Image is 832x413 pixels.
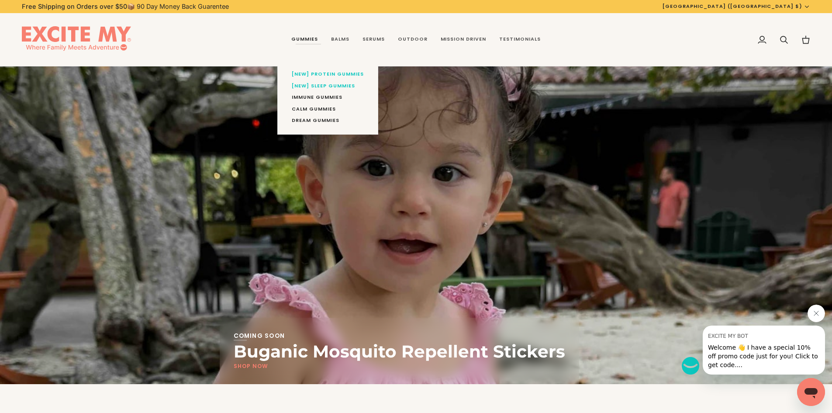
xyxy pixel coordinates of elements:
a: Outdoor [391,13,434,66]
span: Balms [331,36,349,43]
a: Gummies [285,13,325,66]
span: Testimonials [499,36,541,43]
a: [NEW] Protein Gummies [292,69,364,80]
a: Mission Driven [434,13,493,66]
strong: Free Shipping on Orders over $50 [22,3,127,10]
div: Gummies [NEW] Protein Gummies [NEW] SLEEP Gummies IMMUNE Gummies CALM Gummies DREAM Gummies [285,13,325,66]
a: CALM Gummies [292,104,364,115]
p: Buganic Mosquito Repellent Stickers [234,341,565,362]
span: DREAM Gummies [292,117,364,124]
a: Shop Now [234,362,269,371]
img: EXCITE MY® [22,26,131,53]
span: [NEW] SLEEP Gummies [292,83,364,90]
div: EXCITE MY BOT says "Welcome 👋 I have a special 10% off promo code just for you! Click to get code... [682,305,825,375]
span: Serums [362,36,385,43]
a: DREAM Gummies [292,115,364,126]
span: Mission Driven [441,36,487,43]
iframe: Close message from EXCITE MY BOT [808,305,825,322]
a: Balms [325,13,356,66]
iframe: Message from EXCITE MY BOT [703,326,825,375]
a: IMMUNE Gummies [292,92,364,103]
a: [NEW] SLEEP Gummies [292,80,364,92]
button: [GEOGRAPHIC_DATA] ([GEOGRAPHIC_DATA] $) [656,3,817,10]
span: [NEW] Protein Gummies [292,71,364,78]
span: IMMUNE Gummies [292,94,364,101]
p: 📦 90 Day Money Back Guarentee [22,2,229,11]
span: Outdoor [398,36,428,43]
span: CALM Gummies [292,106,364,113]
iframe: no content [682,357,699,375]
a: Testimonials [493,13,547,66]
iframe: Button to launch messaging window [797,378,825,406]
p: Coming Soon [234,332,285,341]
a: Serums [356,13,391,66]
